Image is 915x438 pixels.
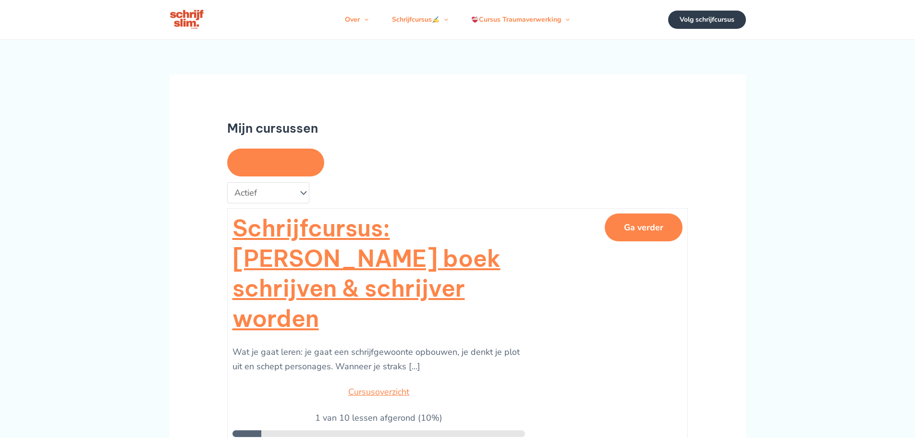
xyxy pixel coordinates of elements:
h1: Mijn cursussen [227,121,688,136]
nav: Navigatie op de site: Menu [333,5,581,34]
img: schrijfcursus schrijfslim academy [170,9,205,31]
a: Cursus TraumaverwerkingMenu schakelen [460,5,581,34]
a: Cursusoverzicht [348,386,409,398]
p: Wat je gaat leren: je gaat een schrijfgewoonte opbouwen, je denkt je plot uit en schept personage... [232,345,525,374]
a: SchrijfcursusMenu schakelen [380,5,460,34]
img: ❤️‍🩹 [472,16,478,23]
a: OverMenu schakelen [333,5,380,34]
a: Volg schrijfcursus [668,11,746,29]
a: Mijn berichten [227,149,324,176]
span: Menu schakelen [439,5,448,34]
button: Ga verder [605,213,683,241]
a: Schrijfcursus: [PERSON_NAME] boek schrijven & schrijver worden [232,213,525,334]
img: ✍️ [432,16,439,23]
span: Menu schakelen [561,5,570,34]
div: 1 van 10 lessen afgerond (10%) [232,411,525,425]
span: Menu schakelen [360,5,368,34]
